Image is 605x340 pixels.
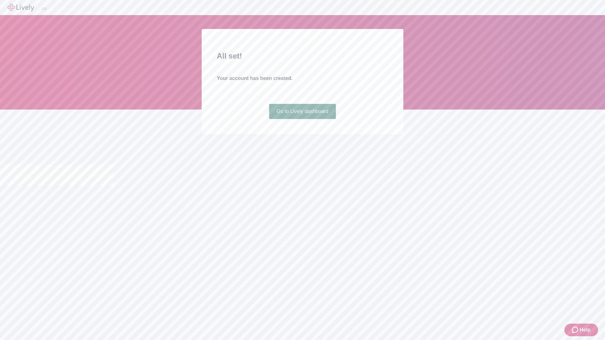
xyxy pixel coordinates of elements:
[572,326,579,334] svg: Zendesk support icon
[269,104,336,119] a: Go to Lively dashboard
[42,8,47,10] button: Log out
[579,326,591,334] span: Help
[564,324,598,336] button: Zendesk support iconHelp
[8,4,34,11] img: Lively
[217,75,388,82] h4: Your account has been created.
[217,50,388,62] h2: All set!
